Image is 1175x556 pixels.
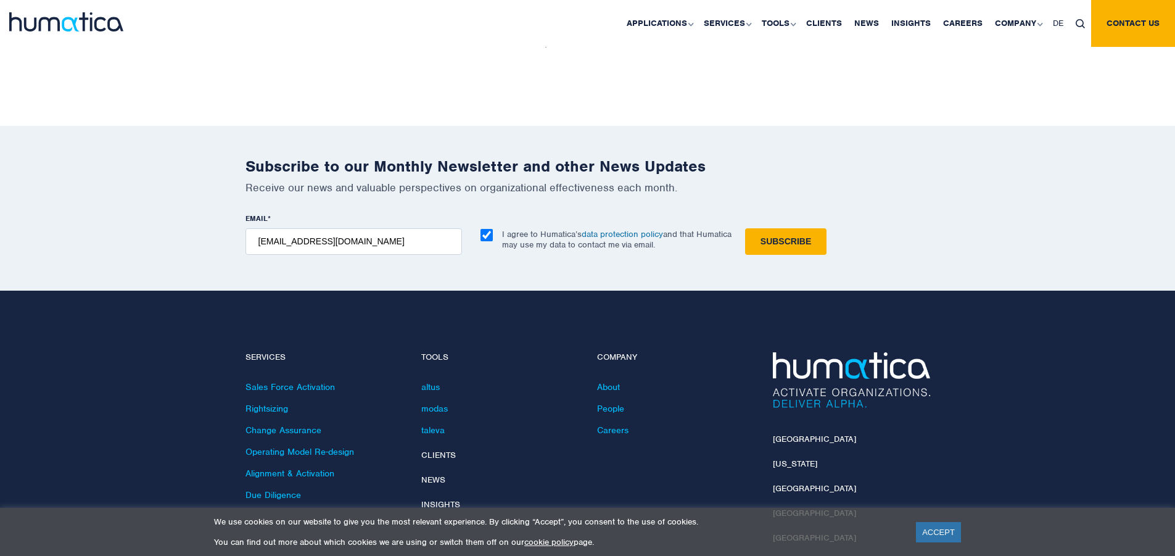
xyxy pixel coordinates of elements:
[421,403,448,414] a: modas
[597,352,754,363] h4: Company
[421,450,456,460] a: Clients
[597,425,629,436] a: Careers
[916,522,961,542] a: ACCEPT
[745,228,827,255] input: Subscribe
[245,157,930,176] h2: Subscribe to our Monthly Newsletter and other News Updates
[245,228,462,255] input: name@company.com
[597,403,624,414] a: People
[245,181,930,194] p: Receive our news and valuable perspectives on organizational effectiveness each month.
[245,381,335,392] a: Sales Force Activation
[421,425,445,436] a: taleva
[214,517,901,527] p: We use cookies on our website to give you the most relevant experience. By clicking “Accept”, you...
[773,483,856,494] a: [GEOGRAPHIC_DATA]
[1053,18,1063,28] span: DE
[245,489,301,500] a: Due Diligence
[1076,19,1085,28] img: search_icon
[245,352,403,363] h4: Services
[245,468,334,479] a: Alignment & Activation
[597,381,620,392] a: About
[524,537,574,547] a: cookie policy
[421,499,460,510] a: Insights
[502,229,732,250] p: I agree to Humatica’s and that Humatica may use my data to contact me via email.
[245,446,354,457] a: Operating Model Re-design
[773,434,856,444] a: [GEOGRAPHIC_DATA]
[9,12,123,31] img: logo
[773,458,817,469] a: [US_STATE]
[214,537,901,547] p: You can find out more about which cookies we are using or switch them off on our page.
[421,381,440,392] a: altus
[421,352,579,363] h4: Tools
[421,475,445,485] a: News
[245,425,321,436] a: Change Assurance
[582,229,663,239] a: data protection policy
[245,214,268,223] span: EMAIL
[245,403,288,414] a: Rightsizing
[480,229,493,241] input: I agree to Humatica’sdata protection policyand that Humatica may use my data to contact me via em...
[773,352,930,408] img: Humatica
